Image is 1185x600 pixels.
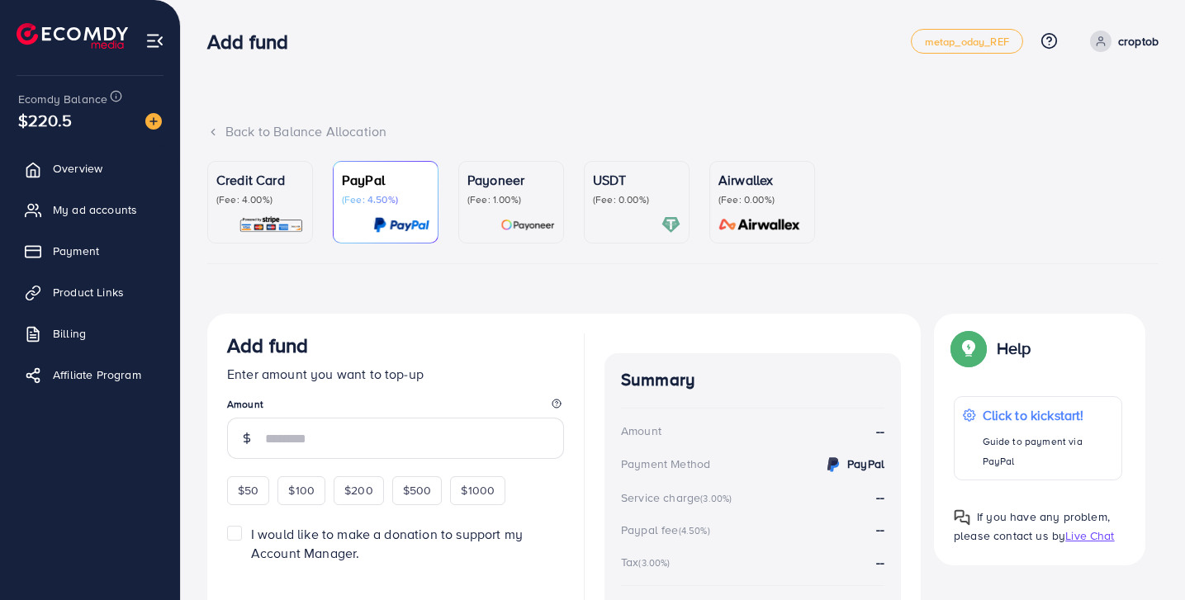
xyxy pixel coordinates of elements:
p: croptob [1118,31,1159,51]
legend: Amount [227,397,564,418]
p: Airwallex [718,170,806,190]
span: Live Chat [1065,527,1114,544]
p: Enter amount you want to top-up [227,364,564,384]
span: $50 [238,482,258,498]
h4: Summary [621,370,884,390]
span: Payment [53,243,99,259]
img: card [713,215,806,234]
div: Amount [621,423,661,439]
a: Billing [12,317,168,350]
span: If you have any problem, please contact us by [954,508,1110,544]
p: (Fee: 1.00%) [467,193,555,206]
span: Affiliate Program [53,366,141,383]
strong: -- [876,553,884,571]
img: Popup guide [954,333,984,363]
img: image [145,113,162,130]
strong: PayPal [847,456,884,472]
h3: Add fund [207,30,301,54]
img: menu [145,31,164,50]
a: metap_oday_REF [911,29,1023,54]
span: Ecomdy Balance [18,91,107,107]
a: Payment [12,234,168,267]
div: Back to Balance Allocation [207,122,1159,141]
p: (Fee: 4.50%) [342,193,429,206]
a: Affiliate Program [12,358,168,391]
span: I would like to make a donation to support my Account Manager. [251,525,523,562]
p: (Fee: 0.00%) [593,193,680,206]
span: Product Links [53,284,124,300]
p: Click to kickstart! [983,405,1113,425]
iframe: Chat [1115,526,1173,588]
a: croptob [1083,31,1159,52]
span: Overview [53,160,102,177]
p: (Fee: 4.00%) [216,193,304,206]
p: Guide to payment via PayPal [983,432,1113,471]
span: $220.5 [18,108,72,132]
span: $200 [344,482,373,498]
a: Product Links [12,276,168,309]
strong: -- [876,488,884,506]
img: card [239,215,304,234]
img: card [500,215,555,234]
span: $500 [403,482,432,498]
div: Service charge [621,489,737,506]
p: Help [997,338,1031,358]
span: $100 [288,482,315,498]
img: credit [823,455,843,475]
a: My ad accounts [12,193,168,226]
span: $1000 [461,482,495,498]
strong: -- [876,520,884,538]
img: card [661,215,680,234]
p: Payoneer [467,170,555,190]
img: logo [17,23,128,49]
strong: -- [876,422,884,441]
span: Billing [53,325,86,342]
span: metap_oday_REF [925,36,1009,47]
small: (3.00%) [638,556,670,569]
p: (Fee: 0.00%) [718,193,806,206]
img: card [373,215,429,234]
p: PayPal [342,170,429,190]
div: Tax [621,554,675,570]
img: Popup guide [954,509,970,526]
div: Payment Method [621,456,710,472]
span: My ad accounts [53,201,137,218]
small: (3.00%) [700,492,732,505]
p: USDT [593,170,680,190]
p: Credit Card [216,170,304,190]
small: (4.50%) [679,524,710,537]
a: Overview [12,152,168,185]
div: Paypal fee [621,522,715,538]
h3: Add fund [227,333,308,357]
